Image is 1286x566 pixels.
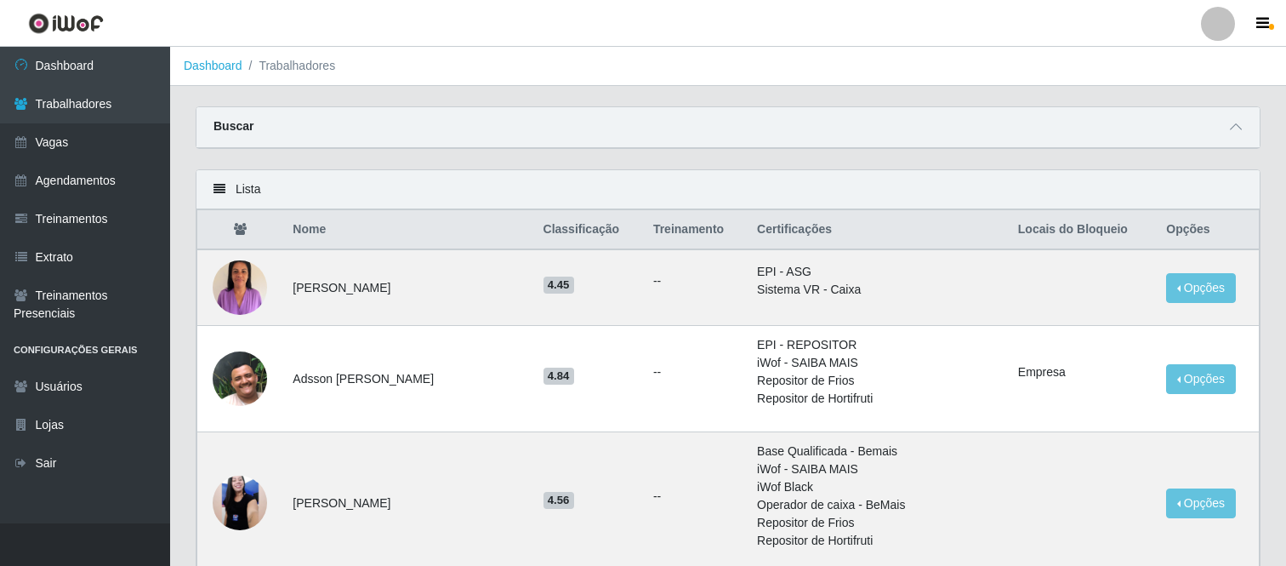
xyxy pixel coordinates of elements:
ul: -- [653,488,737,506]
div: Lista [196,170,1260,209]
li: Repositor de Frios [757,372,998,390]
nav: breadcrumb [170,47,1286,86]
td: [PERSON_NAME] [282,249,532,326]
li: Operador de caixa - BeMais [757,496,998,514]
li: Empresa [1018,363,1147,381]
strong: Buscar [213,119,253,133]
li: Sistema VR - Caixa [757,281,998,299]
th: Certificações [747,210,1008,250]
th: Locais do Bloqueio [1008,210,1157,250]
td: Adsson [PERSON_NAME] [282,326,532,432]
img: 1743178705406.jpeg [213,443,267,563]
ul: -- [653,272,737,290]
button: Opções [1166,273,1236,303]
img: CoreUI Logo [28,13,104,34]
span: 4.45 [543,277,574,294]
span: 4.84 [543,368,574,385]
th: Nome [282,210,532,250]
img: 1677188384031.jpeg [213,251,267,324]
li: EPI - REPOSITOR [757,336,998,354]
li: iWof - SAIBA MAIS [757,460,998,478]
li: Trabalhadores [242,57,336,75]
span: 4.56 [543,492,574,509]
th: Opções [1156,210,1259,250]
a: Dashboard [184,59,242,72]
li: EPI - ASG [757,263,998,281]
img: 1743506609461.jpeg [213,309,267,449]
th: Treinamento [643,210,747,250]
li: Repositor de Frios [757,514,998,532]
li: iWof Black [757,478,998,496]
li: Repositor de Hortifruti [757,532,998,550]
li: Repositor de Hortifruti [757,390,998,408]
button: Opções [1166,364,1236,394]
li: Base Qualificada - Bemais [757,443,998,460]
button: Opções [1166,489,1236,518]
li: iWof - SAIBA MAIS [757,354,998,372]
th: Classificação [533,210,643,250]
ul: -- [653,363,737,381]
